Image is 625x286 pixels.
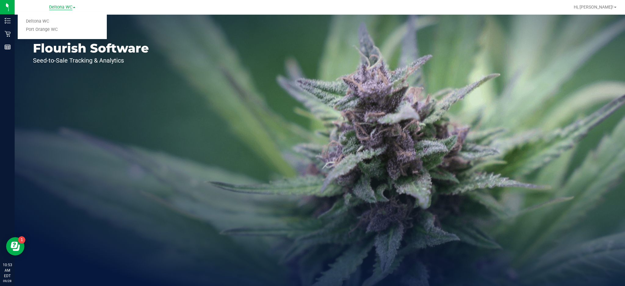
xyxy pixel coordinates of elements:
inline-svg: Inventory [5,18,11,24]
inline-svg: Retail [5,31,11,37]
p: 09/28 [3,279,12,283]
inline-svg: Reports [5,44,11,50]
span: Hi, [PERSON_NAME]! [574,5,613,9]
p: 10:53 AM EDT [3,262,12,279]
a: Port Orange WC [18,26,107,34]
iframe: Resource center unread badge [18,236,25,244]
p: Seed-to-Sale Tracking & Analytics [33,57,149,63]
a: Deltona WC [18,17,107,26]
p: Flourish Software [33,42,149,54]
iframe: Resource center [6,237,24,255]
span: Deltona WC [49,5,72,10]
